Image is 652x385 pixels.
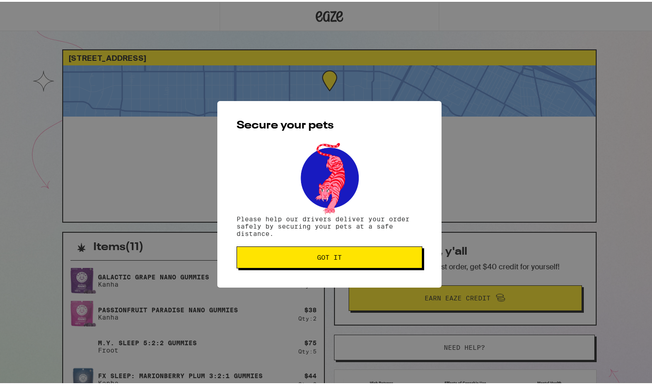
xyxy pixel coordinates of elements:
[292,139,367,214] img: pets
[5,6,66,14] span: Hi. Need any help?
[237,214,422,235] p: Please help our drivers deliver your order safely by securing your pets at a safe distance.
[237,118,422,129] h2: Secure your pets
[237,245,422,267] button: Got it
[317,252,342,259] span: Got it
